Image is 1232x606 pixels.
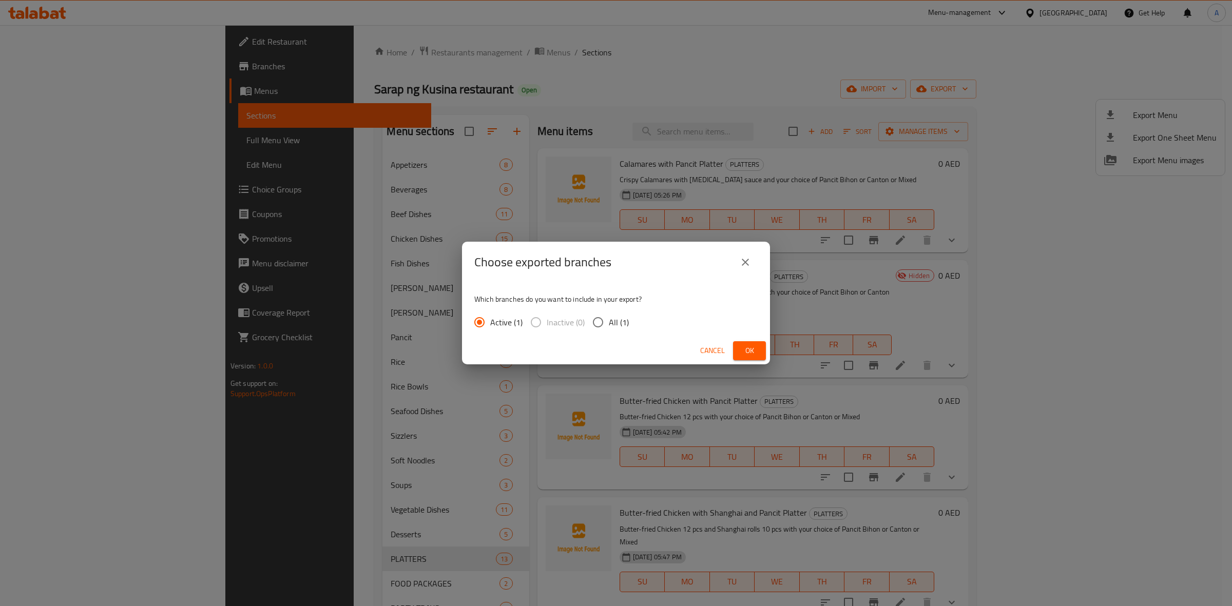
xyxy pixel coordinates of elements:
[696,341,729,360] button: Cancel
[733,250,758,275] button: close
[733,341,766,360] button: Ok
[609,316,629,328] span: All (1)
[547,316,585,328] span: Inactive (0)
[700,344,725,357] span: Cancel
[474,254,611,270] h2: Choose exported branches
[741,344,758,357] span: Ok
[490,316,523,328] span: Active (1)
[474,294,758,304] p: Which branches do you want to include in your export?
